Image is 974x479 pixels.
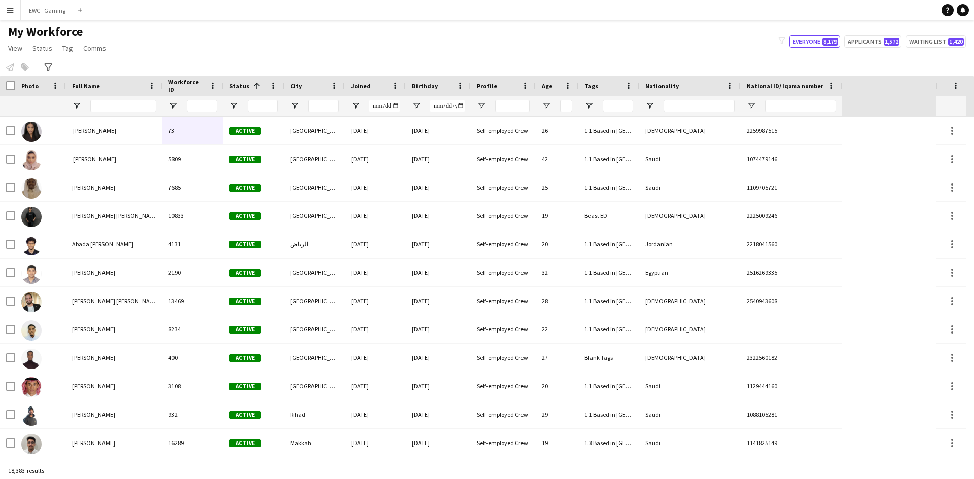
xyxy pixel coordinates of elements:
[229,298,261,305] span: Active
[345,173,406,201] div: [DATE]
[345,429,406,457] div: [DATE]
[345,372,406,400] div: [DATE]
[284,315,345,343] div: [GEOGRAPHIC_DATA]
[90,100,156,112] input: Full Name Filter Input
[471,315,536,343] div: Self-employed Crew
[62,44,73,53] span: Tag
[471,287,536,315] div: Self-employed Crew
[747,354,777,361] span: 2322560182
[284,287,345,315] div: [GEOGRAPHIC_DATA]
[72,101,81,110] button: Open Filter Menu
[536,344,578,372] div: 27
[229,269,261,277] span: Active
[21,178,42,199] img: Aasim Thani
[471,372,536,400] div: Self-employed Crew
[229,383,261,390] span: Active
[308,100,339,112] input: City Filter Input
[32,44,52,53] span: Status
[284,372,345,400] div: [GEOGRAPHIC_DATA]
[229,156,261,163] span: Active
[345,315,406,343] div: [DATE]
[351,82,371,90] span: Joined
[21,320,42,341] img: Abd Alhafeiz Osman
[248,100,278,112] input: Status Filter Input
[406,202,471,230] div: [DATE]
[639,145,741,173] div: Saudi
[536,202,578,230] div: 19
[284,429,345,457] div: Makkah
[345,230,406,258] div: [DATE]
[229,212,261,220] span: Active
[72,439,115,447] span: [PERSON_NAME]
[536,230,578,258] div: 20
[369,100,400,112] input: Joined Filter Input
[906,35,966,48] button: Waiting list1,420
[747,101,756,110] button: Open Filter Menu
[639,344,741,372] div: [DEMOGRAPHIC_DATA]
[72,354,115,361] span: [PERSON_NAME]
[406,230,471,258] div: [DATE]
[477,101,486,110] button: Open Filter Menu
[406,372,471,400] div: [DATE]
[345,344,406,372] div: [DATE]
[345,400,406,428] div: [DATE]
[639,230,741,258] div: Jordanian
[471,173,536,201] div: Self-employed Crew
[83,44,106,53] span: Comms
[560,100,572,112] input: Age Filter Input
[471,259,536,286] div: Self-employed Crew
[162,344,223,372] div: 400
[471,202,536,230] div: Self-employed Crew
[72,240,133,248] span: ‏Abada ‏[PERSON_NAME]
[536,259,578,286] div: 32
[584,101,594,110] button: Open Filter Menu
[72,297,159,305] span: [PERSON_NAME] [PERSON_NAME]
[471,344,536,372] div: Self-employed Crew
[471,400,536,428] div: Self-employed Crew
[639,429,741,457] div: Saudi
[345,145,406,173] div: [DATE]
[187,100,217,112] input: Workforce ID Filter Input
[229,411,261,419] span: Active
[948,38,964,46] span: 1,420
[351,101,360,110] button: Open Filter Menu
[639,315,741,343] div: [DEMOGRAPHIC_DATA]
[162,372,223,400] div: 3108
[72,269,115,276] span: [PERSON_NAME]
[72,382,115,390] span: [PERSON_NAME]
[578,173,639,201] div: 1.1 Based in [GEOGRAPHIC_DATA], 2.1 English Level = 1/3 Poor, Presentable B
[345,202,406,230] div: [DATE]
[345,287,406,315] div: [DATE]
[536,145,578,173] div: 42
[603,100,633,112] input: Tags Filter Input
[578,315,639,343] div: 1.1 Based in [GEOGRAPHIC_DATA], 2.1 English Level = 1/3 Poor, Presentable C
[21,406,42,426] img: Abdalaziz Mabruk
[639,287,741,315] div: [DEMOGRAPHIC_DATA]
[42,61,54,73] app-action-btn: Advanced filters
[4,42,26,55] a: View
[284,400,345,428] div: Rihad
[747,155,777,163] span: 1074479146
[229,101,238,110] button: Open Filter Menu
[578,230,639,258] div: 1.1 Based in [GEOGRAPHIC_DATA], 2.1 English Level = 1/3 Poor, Presentable B
[21,264,42,284] img: Abanoub Meawad
[229,127,261,135] span: Active
[747,439,777,447] span: 1141825149
[162,287,223,315] div: 13469
[477,82,497,90] span: Profile
[584,82,598,90] span: Tags
[8,24,83,40] span: My Workforce
[639,400,741,428] div: Saudi
[536,173,578,201] div: 25
[578,145,639,173] div: 1.1 Based in [GEOGRAPHIC_DATA], 2.1 English Level = 1/3 Poor
[8,44,22,53] span: View
[536,429,578,457] div: 19
[536,400,578,428] div: 29
[406,173,471,201] div: [DATE]
[471,117,536,144] div: Self-employed Crew
[284,259,345,286] div: [GEOGRAPHIC_DATA]
[162,315,223,343] div: 8234
[645,82,679,90] span: Nationality
[162,117,223,144] div: 73
[578,400,639,428] div: 1.1 Based in [GEOGRAPHIC_DATA], 2.1 English Level = 1/3 Poor, Presentable C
